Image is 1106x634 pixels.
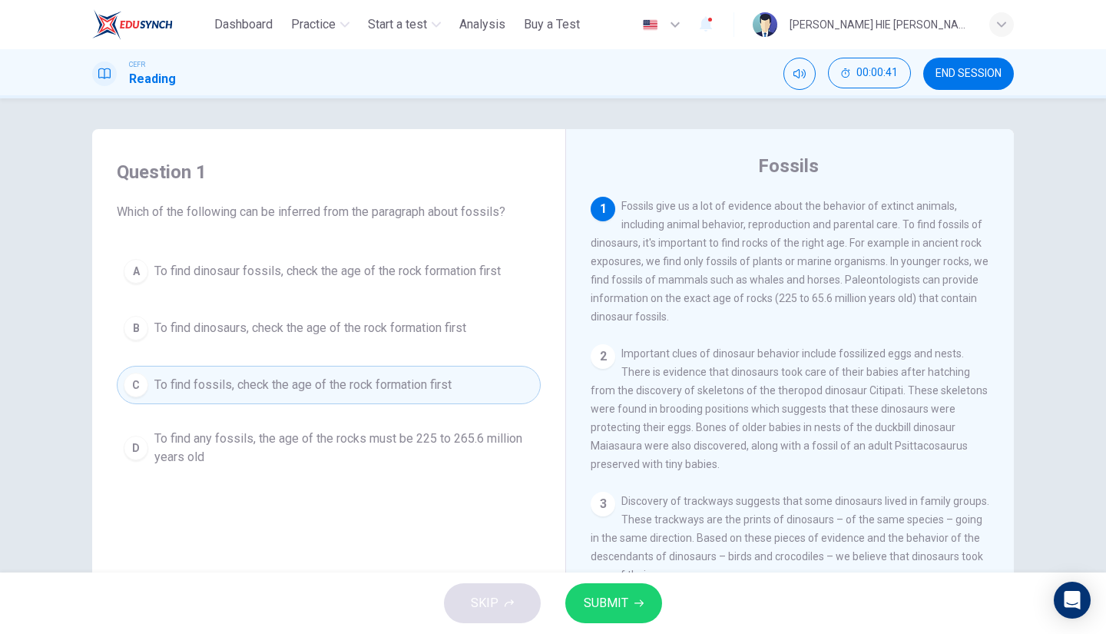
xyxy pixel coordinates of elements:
[565,583,662,623] button: SUBMIT
[117,160,541,184] h4: Question 1
[117,366,541,404] button: CTo find fossils, check the age of the rock formation first
[856,67,898,79] span: 00:00:41
[591,344,615,369] div: 2
[154,430,534,466] span: To find any fossils, the age of the rocks must be 225 to 265.6 million years old
[117,203,541,221] span: Which of the following can be inferred from the paragraph about fossils?
[518,11,586,38] button: Buy a Test
[935,68,1002,80] span: END SESSION
[154,376,452,394] span: To find fossils, check the age of the rock formation first
[208,11,279,38] button: Dashboard
[828,58,911,88] button: 00:00:41
[154,319,466,337] span: To find dinosaurs, check the age of the rock formation first
[1054,582,1091,619] div: Open Intercom Messenger
[753,12,777,37] img: Profile picture
[790,15,971,34] div: [PERSON_NAME] HIE [PERSON_NAME]
[524,15,580,34] span: Buy a Test
[154,262,501,280] span: To find dinosaur fossils, check the age of the rock formation first
[783,58,816,90] div: Mute
[117,423,541,473] button: DTo find any fossils, the age of the rocks must be 225 to 265.6 million years old
[362,11,447,38] button: Start a test
[591,495,989,581] span: Discovery of trackways suggests that some dinosaurs lived in family groups. These trackways are t...
[285,11,356,38] button: Practice
[117,309,541,347] button: BTo find dinosaurs, check the age of the rock formation first
[584,593,628,614] span: SUBMIT
[591,492,615,516] div: 3
[828,58,911,90] div: Hide
[591,200,988,323] span: Fossils give us a lot of evidence about the behavior of extinct animals, including animal behavio...
[129,59,145,70] span: CEFR
[124,436,148,460] div: D
[758,154,819,178] h4: Fossils
[214,15,273,34] span: Dashboard
[368,15,427,34] span: Start a test
[641,19,660,31] img: en
[92,9,173,40] img: ELTC logo
[291,15,336,34] span: Practice
[124,259,148,284] div: A
[92,9,208,40] a: ELTC logo
[591,197,615,221] div: 1
[923,58,1014,90] button: END SESSION
[117,252,541,290] button: ATo find dinosaur fossils, check the age of the rock formation first
[459,15,505,34] span: Analysis
[591,347,988,470] span: Important clues of dinosaur behavior include fossilized eggs and nests. There is evidence that di...
[129,70,176,88] h1: Reading
[124,373,148,397] div: C
[453,11,512,38] button: Analysis
[124,316,148,340] div: B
